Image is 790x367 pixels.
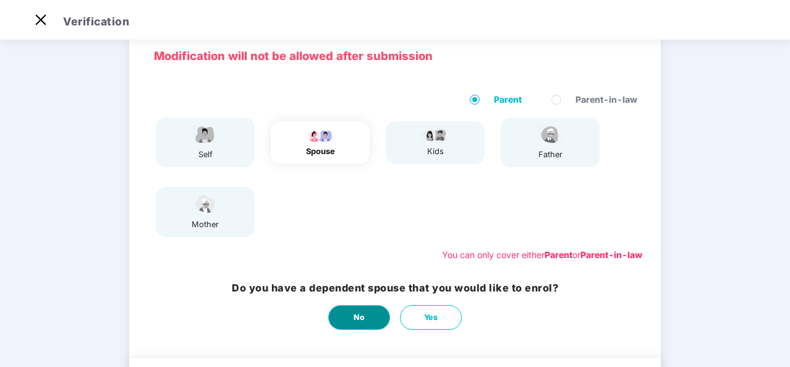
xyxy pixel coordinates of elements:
[190,124,221,145] img: svg+xml;base64,PHN2ZyBpZD0iRW1wbG95ZWVfbWFsZSIgeG1sbnM9Imh0dHA6Ly93d3cudzMub3JnLzIwMDAvc3ZnIiB3aW...
[305,127,336,142] img: svg+xml;base64,PHN2ZyB4bWxucz0iaHR0cDovL3d3dy53My5vcmcvMjAwMC9zdmciIHdpZHRoPSI5Ny44OTciIGhlaWdodD...
[580,249,642,260] b: Parent-in-law
[190,149,221,161] div: self
[545,249,572,260] b: Parent
[354,311,365,324] span: No
[190,193,221,215] img: svg+xml;base64,PHN2ZyB4bWxucz0iaHR0cDovL3d3dy53My5vcmcvMjAwMC9zdmciIHdpZHRoPSI1NCIgaGVpZ2h0PSIzOC...
[420,145,451,158] div: kids
[535,149,566,161] div: father
[420,127,451,142] img: svg+xml;base64,PHN2ZyB4bWxucz0iaHR0cDovL3d3dy53My5vcmcvMjAwMC9zdmciIHdpZHRoPSI3OS4wMzciIGhlaWdodD...
[489,93,527,106] span: Parent
[442,248,642,262] div: You can only cover either or
[424,311,438,324] span: Yes
[232,280,558,296] h3: Do you have a dependent spouse that you would like to enrol?
[190,218,221,231] div: mother
[154,47,636,65] p: Modification will not be allowed after submission
[400,305,462,330] button: Yes
[328,305,390,330] button: No
[535,124,566,145] img: svg+xml;base64,PHN2ZyBpZD0iRmF0aGVyX2ljb24iIHhtbG5zPSJodHRwOi8vd3d3LnczLm9yZy8yMDAwL3N2ZyIgeG1sbn...
[305,145,336,158] div: spouse
[571,93,642,106] span: Parent-in-law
